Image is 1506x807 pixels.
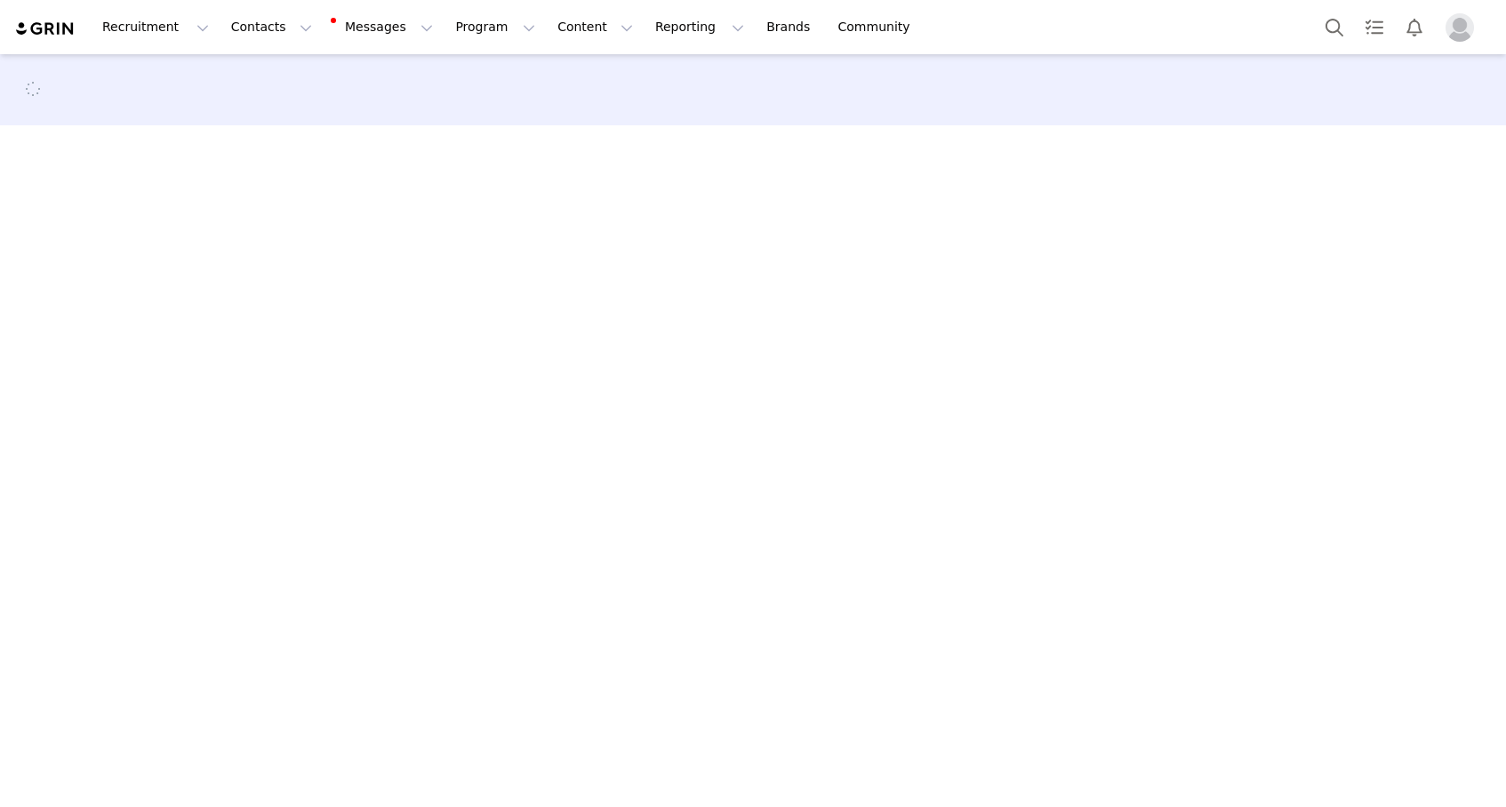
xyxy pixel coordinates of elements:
[1446,13,1474,42] img: placeholder-profile.jpg
[1315,7,1354,47] button: Search
[756,7,826,47] a: Brands
[220,7,323,47] button: Contacts
[1395,7,1434,47] button: Notifications
[547,7,644,47] button: Content
[445,7,546,47] button: Program
[14,20,76,37] img: grin logo
[92,7,220,47] button: Recruitment
[324,7,444,47] button: Messages
[828,7,929,47] a: Community
[1355,7,1394,47] a: Tasks
[645,7,755,47] button: Reporting
[1435,13,1492,42] button: Profile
